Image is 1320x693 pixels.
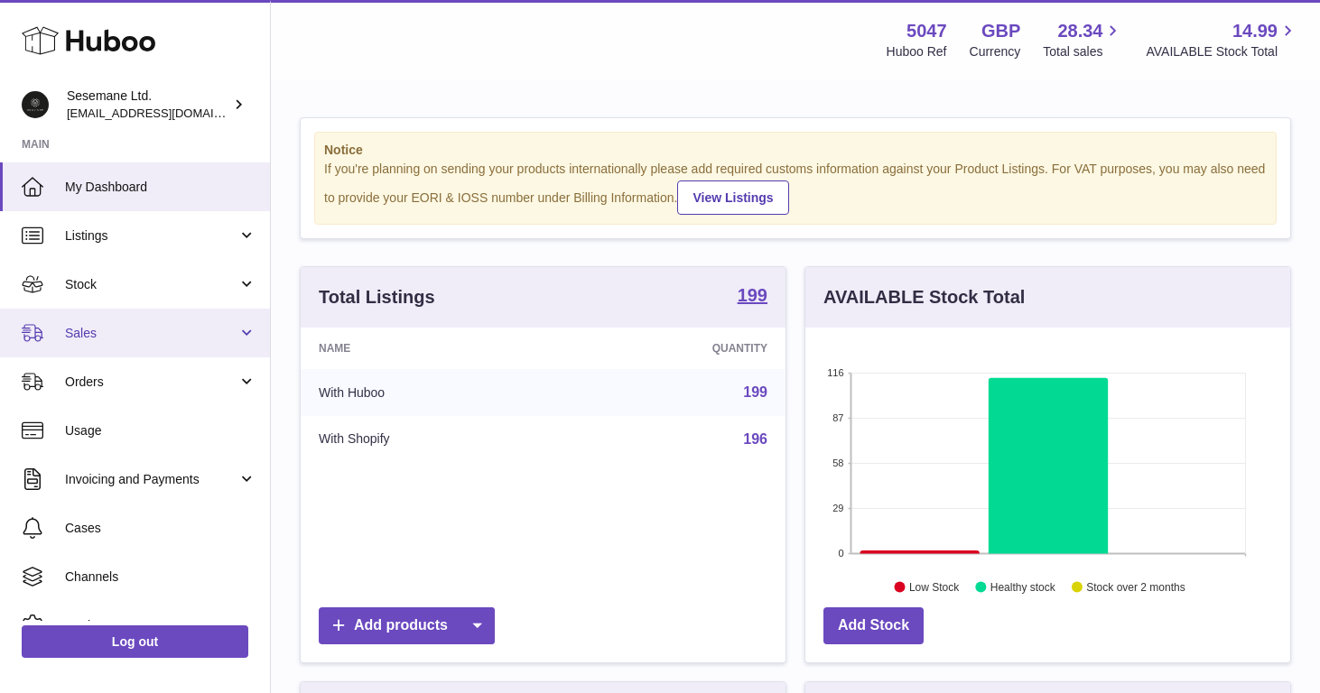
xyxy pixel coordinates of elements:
span: Sales [65,325,237,342]
a: Add products [319,607,495,644]
a: 199 [738,286,767,308]
a: 14.99 AVAILABLE Stock Total [1146,19,1298,60]
span: Settings [65,617,256,634]
text: 87 [832,412,843,423]
strong: 5047 [906,19,947,43]
span: Total sales [1043,43,1123,60]
div: Sesemane Ltd. [67,88,229,122]
text: 58 [832,457,843,468]
h3: Total Listings [319,285,435,310]
text: 0 [838,548,843,559]
span: AVAILABLE Stock Total [1146,43,1298,60]
strong: Notice [324,142,1267,159]
a: 196 [743,431,767,447]
span: [EMAIL_ADDRESS][DOMAIN_NAME] [67,106,265,120]
td: With Shopify [301,416,562,463]
div: Huboo Ref [887,43,947,60]
a: Add Stock [823,607,924,644]
text: Healthy stock [990,580,1056,593]
span: Stock [65,276,237,293]
span: Cases [65,520,256,537]
a: 199 [743,384,767,400]
div: Currency [970,43,1021,60]
img: info@soulcap.com [22,91,49,118]
div: If you're planning on sending your products internationally please add required customs informati... [324,161,1267,215]
span: 28.34 [1057,19,1102,43]
text: 116 [827,367,843,378]
h3: AVAILABLE Stock Total [823,285,1025,310]
a: Log out [22,625,248,658]
td: With Huboo [301,369,562,416]
a: 28.34 Total sales [1043,19,1123,60]
a: View Listings [677,180,788,215]
span: Invoicing and Payments [65,471,237,488]
strong: GBP [981,19,1020,43]
th: Quantity [562,328,785,369]
span: Listings [65,227,237,245]
text: 29 [832,503,843,513]
span: Channels [65,568,256,586]
strong: 199 [738,286,767,304]
th: Name [301,328,562,369]
text: Stock over 2 months [1086,580,1185,593]
span: Usage [65,422,256,439]
text: Low Stock [909,580,960,593]
span: 14.99 [1232,19,1278,43]
span: My Dashboard [65,179,256,196]
span: Orders [65,374,237,391]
